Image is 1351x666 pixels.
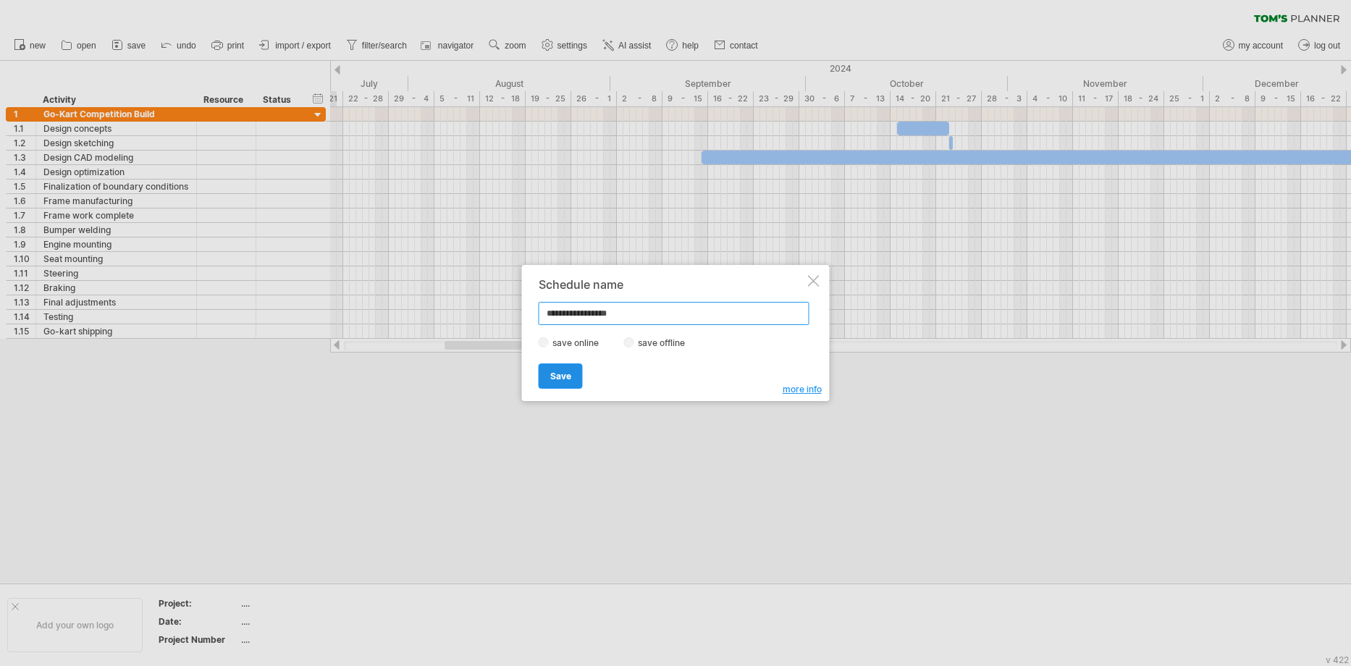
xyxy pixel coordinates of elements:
[783,384,822,395] span: more info
[634,337,697,348] label: save offline
[539,278,805,291] div: Schedule name
[550,371,571,382] span: Save
[539,363,583,389] a: Save
[549,337,611,348] label: save online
